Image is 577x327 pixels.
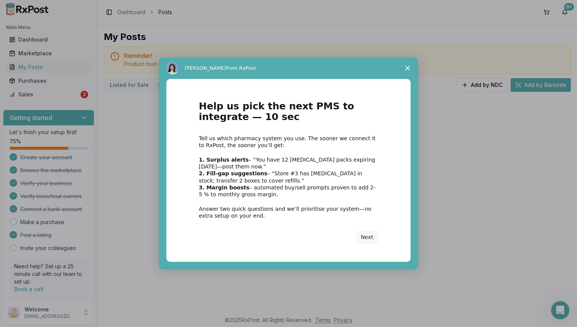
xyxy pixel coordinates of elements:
span: Close survey [397,58,418,79]
img: Profile image for Alice [166,62,179,74]
span: from RxPost [226,65,256,71]
div: – “Store #3 has [MEDICAL_DATA] in stock; transfer 2 boxes to cover refills.” [199,170,378,184]
span: [PERSON_NAME] [185,65,226,71]
b: 3. Margin boosts [199,184,250,191]
b: 2. Fill-gap suggestions [199,170,268,176]
b: 1. Surplus alerts [199,157,249,163]
button: Next [356,231,378,244]
div: Answer two quick questions and we’ll prioritise your system—no extra setup on your end. [199,205,378,219]
div: – automated buy/sell prompts proven to add 2-5 % to monthly gross margin. [199,184,378,198]
div: – “You have 12 [MEDICAL_DATA] packs expiring [DATE]—post them now.” [199,156,378,170]
h1: Help us pick the next PMS to integrate — 10 sec [199,101,378,127]
div: Tell us which pharmacy system you use. The sooner we connect it to RxPost, the sooner you’ll get: [199,135,378,149]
